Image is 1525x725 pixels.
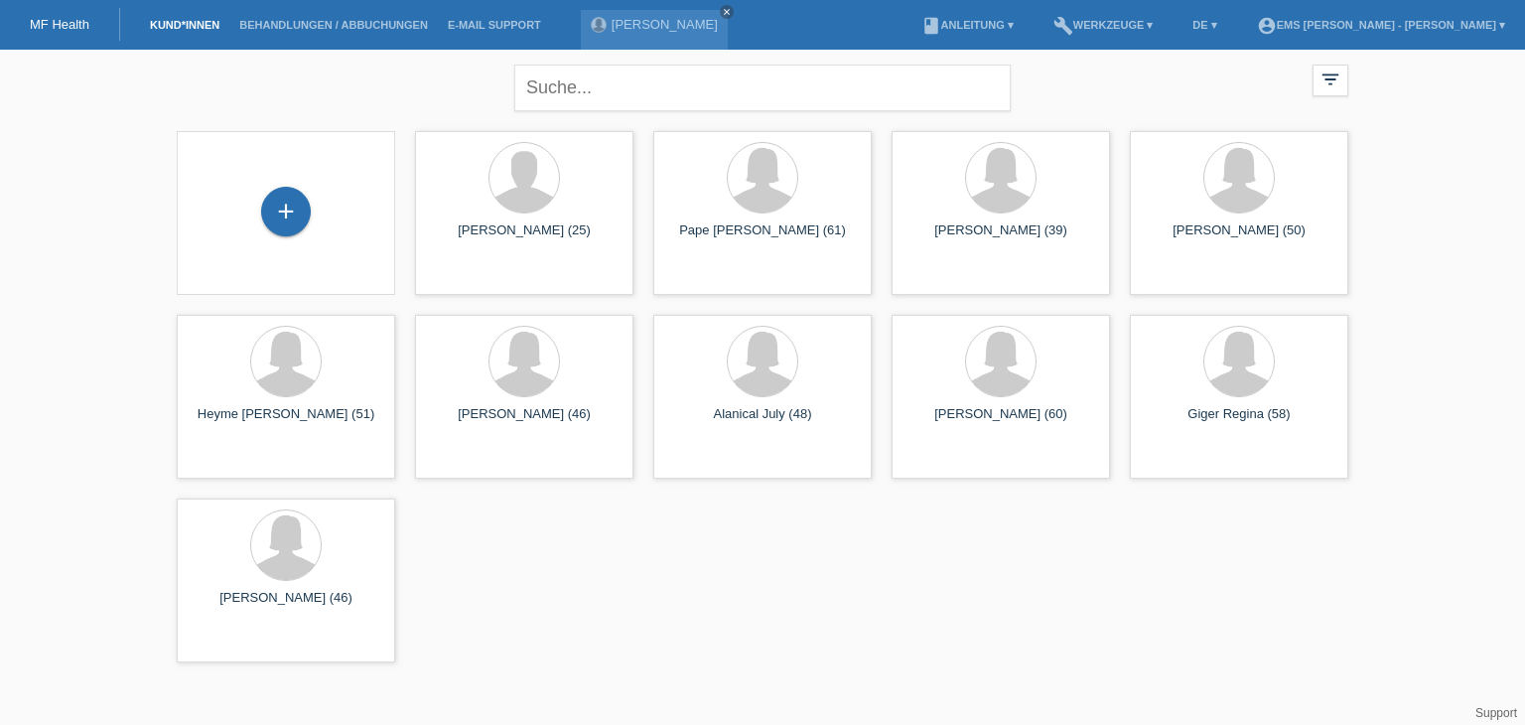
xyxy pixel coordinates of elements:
a: MF Health [30,17,89,32]
a: [PERSON_NAME] [612,17,718,32]
div: [PERSON_NAME] (39) [907,222,1094,254]
div: Pape [PERSON_NAME] (61) [669,222,856,254]
div: Giger Regina (58) [1146,406,1332,438]
i: close [722,7,732,17]
a: close [720,5,734,19]
div: [PERSON_NAME] (50) [1146,222,1332,254]
div: Heyme [PERSON_NAME] (51) [193,406,379,438]
input: Suche... [514,65,1011,111]
div: [PERSON_NAME] (25) [431,222,618,254]
div: [PERSON_NAME] (60) [907,406,1094,438]
a: Kund*innen [140,19,229,31]
i: filter_list [1319,69,1341,90]
div: Kund*in hinzufügen [262,195,310,228]
a: DE ▾ [1182,19,1226,31]
a: E-Mail Support [438,19,551,31]
a: buildWerkzeuge ▾ [1043,19,1164,31]
div: [PERSON_NAME] (46) [431,406,618,438]
i: book [921,16,941,36]
a: Support [1475,706,1517,720]
div: [PERSON_NAME] (46) [193,590,379,622]
a: account_circleEMS [PERSON_NAME] - [PERSON_NAME] ▾ [1247,19,1515,31]
a: bookAnleitung ▾ [911,19,1024,31]
i: build [1053,16,1073,36]
i: account_circle [1257,16,1277,36]
a: Behandlungen / Abbuchungen [229,19,438,31]
div: Alanical July (48) [669,406,856,438]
